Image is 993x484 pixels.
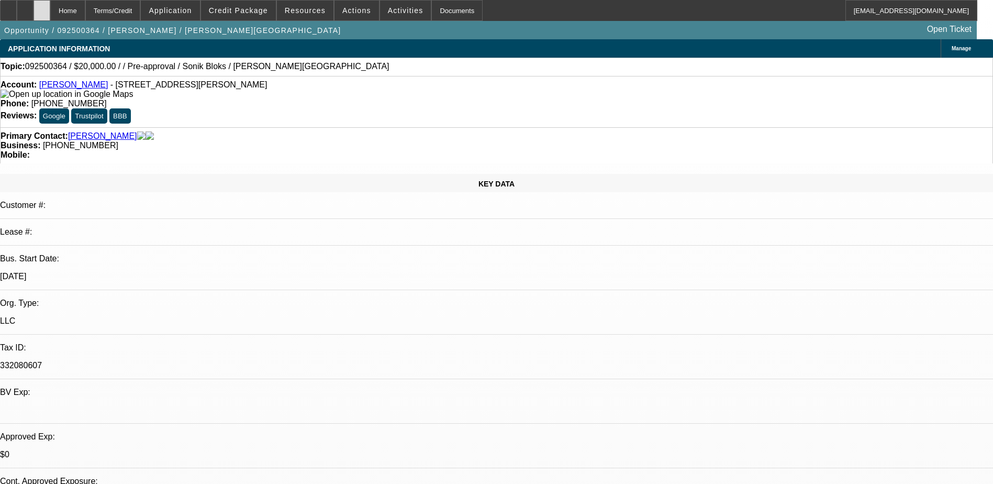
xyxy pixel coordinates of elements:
[39,108,69,124] button: Google
[25,62,389,71] span: 092500364 / $20,000.00 / / Pre-approval / Sonik Bloks / [PERSON_NAME][GEOGRAPHIC_DATA]
[1,131,68,141] strong: Primary Contact:
[68,131,137,141] a: [PERSON_NAME]
[201,1,276,20] button: Credit Package
[149,6,192,15] span: Application
[1,90,133,98] a: View Google Maps
[1,99,29,108] strong: Phone:
[4,26,341,35] span: Opportunity / 092500364 / [PERSON_NAME] / [PERSON_NAME][GEOGRAPHIC_DATA]
[478,180,515,188] span: KEY DATA
[43,141,118,150] span: [PHONE_NUMBER]
[31,99,107,108] span: [PHONE_NUMBER]
[1,111,37,120] strong: Reviews:
[39,80,108,89] a: [PERSON_NAME]
[146,131,154,141] img: linkedin-icon.png
[8,45,110,53] span: APPLICATION INFORMATION
[71,108,107,124] button: Trustpilot
[1,80,37,89] strong: Account:
[1,62,25,71] strong: Topic:
[141,1,199,20] button: Application
[110,80,267,89] span: - [STREET_ADDRESS][PERSON_NAME]
[1,141,40,150] strong: Business:
[342,6,371,15] span: Actions
[334,1,379,20] button: Actions
[137,131,146,141] img: facebook-icon.png
[952,46,971,51] span: Manage
[277,1,333,20] button: Resources
[1,90,133,99] img: Open up location in Google Maps
[388,6,423,15] span: Activities
[380,1,431,20] button: Activities
[1,150,30,159] strong: Mobile:
[923,20,976,38] a: Open Ticket
[109,108,131,124] button: BBB
[285,6,326,15] span: Resources
[209,6,268,15] span: Credit Package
